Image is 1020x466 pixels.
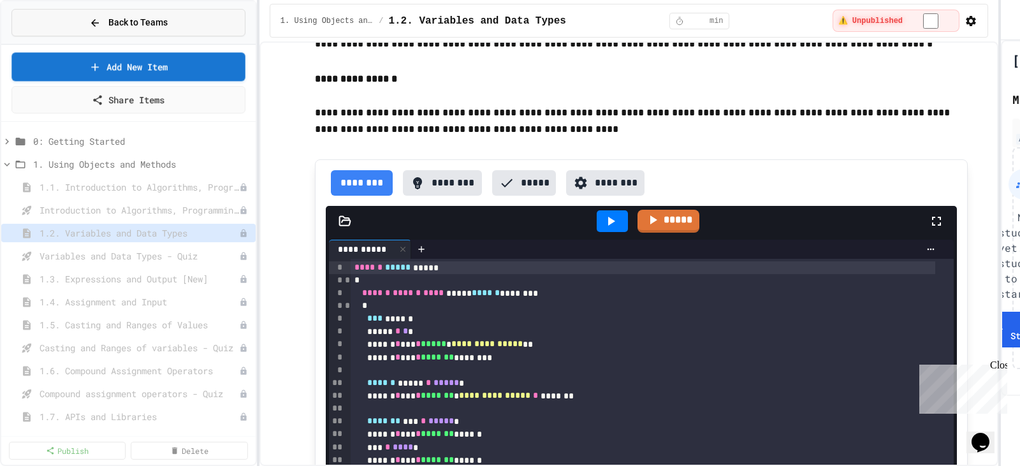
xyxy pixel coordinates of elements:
span: 1.7. APIs and Libraries [40,410,239,423]
div: ⚠️ Students cannot see this content! Click the toggle to publish it and make it visible to your c... [833,10,959,32]
div: Unpublished [239,229,248,238]
span: min [710,16,724,26]
div: Unpublished [239,412,248,421]
span: 1. Using Objects and Methods [33,157,251,171]
button: Back to Teams [11,9,245,36]
span: 1.6. Compound Assignment Operators [40,364,239,377]
span: 1. Using Objects and Methods [280,16,374,26]
span: Back to Teams [108,16,168,29]
span: 1.2. Variables and Data Types [388,13,565,29]
span: Casting and Ranges of variables - Quiz [40,341,239,354]
div: Unpublished [239,367,248,375]
span: Compound assignment operators - Quiz [40,387,239,400]
span: 1.1. Introduction to Algorithms, Programming, and Compilers [40,180,239,194]
span: ⚠️ Unpublished [838,16,903,26]
div: Unpublished [239,275,248,284]
span: 1.2. Variables and Data Types [40,226,239,240]
span: 1.3. Expressions and Output [New] [40,272,239,286]
a: Delete [131,442,247,460]
div: Unpublished [239,344,248,353]
a: Publish [9,442,126,460]
a: Share Items [11,86,245,113]
div: Chat with us now!Close [5,5,88,81]
span: 1.5. Casting and Ranges of Values [40,318,239,331]
input: publish toggle [908,13,954,29]
iframe: chat widget [966,415,1007,453]
span: Variables and Data Types - Quiz [40,249,239,263]
div: Unpublished [239,183,248,192]
span: 1.4. Assignment and Input [40,295,239,309]
span: 0: Getting Started [33,135,251,148]
span: Introduction to Algorithms, Programming, and Compilers [40,203,239,217]
iframe: chat widget [914,360,1007,414]
div: Unpublished [239,321,248,330]
div: Unpublished [239,252,248,261]
div: Unpublished [239,206,248,215]
a: Add New Item [11,52,245,81]
div: Unpublished [239,390,248,398]
div: Unpublished [239,298,248,307]
span: / [379,16,383,26]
